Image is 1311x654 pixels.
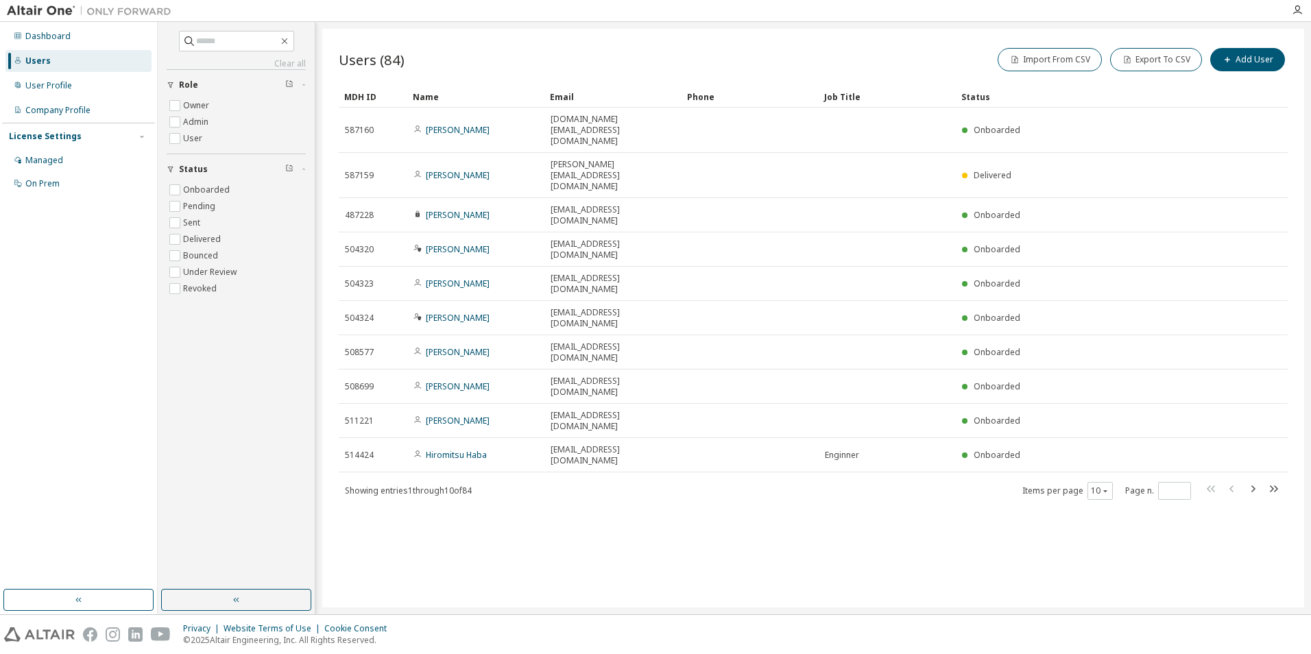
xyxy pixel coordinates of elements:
[551,444,675,466] span: [EMAIL_ADDRESS][DOMAIN_NAME]
[961,86,1216,108] div: Status
[345,244,374,255] span: 504320
[551,307,675,329] span: [EMAIL_ADDRESS][DOMAIN_NAME]
[426,124,490,136] a: [PERSON_NAME]
[551,239,675,261] span: [EMAIL_ADDRESS][DOMAIN_NAME]
[128,627,143,642] img: linkedin.svg
[4,627,75,642] img: altair_logo.svg
[183,634,395,646] p: © 2025 Altair Engineering, Inc. All Rights Reserved.
[285,164,293,175] span: Clear filter
[998,48,1102,71] button: Import From CSV
[183,114,211,130] label: Admin
[183,623,224,634] div: Privacy
[285,80,293,90] span: Clear filter
[551,159,675,192] span: [PERSON_NAME][EMAIL_ADDRESS][DOMAIN_NAME]
[345,278,374,289] span: 504323
[426,278,490,289] a: [PERSON_NAME]
[345,450,374,461] span: 514424
[167,58,306,69] a: Clear all
[183,247,221,264] label: Bounced
[1125,482,1191,500] span: Page n.
[345,313,374,324] span: 504324
[974,380,1020,392] span: Onboarded
[974,243,1020,255] span: Onboarded
[183,264,239,280] label: Under Review
[179,164,208,175] span: Status
[183,280,219,297] label: Revoked
[7,4,178,18] img: Altair One
[183,198,218,215] label: Pending
[1210,48,1285,71] button: Add User
[687,86,813,108] div: Phone
[551,341,675,363] span: [EMAIL_ADDRESS][DOMAIN_NAME]
[825,450,859,461] span: Enginner
[224,623,324,634] div: Website Terms of Use
[345,381,374,392] span: 508699
[413,86,539,108] div: Name
[426,209,490,221] a: [PERSON_NAME]
[9,131,82,142] div: License Settings
[106,627,120,642] img: instagram.svg
[183,215,203,231] label: Sent
[974,415,1020,426] span: Onboarded
[25,105,91,116] div: Company Profile
[25,155,63,166] div: Managed
[324,623,395,634] div: Cookie Consent
[183,182,232,198] label: Onboarded
[426,312,490,324] a: [PERSON_NAME]
[426,346,490,358] a: [PERSON_NAME]
[339,50,405,69] span: Users (84)
[151,627,171,642] img: youtube.svg
[551,273,675,295] span: [EMAIL_ADDRESS][DOMAIN_NAME]
[179,80,198,90] span: Role
[426,243,490,255] a: [PERSON_NAME]
[345,125,374,136] span: 587160
[183,97,212,114] label: Owner
[974,449,1020,461] span: Onboarded
[345,485,472,496] span: Showing entries 1 through 10 of 84
[345,170,374,181] span: 587159
[974,124,1020,136] span: Onboarded
[345,347,374,358] span: 508577
[25,31,71,42] div: Dashboard
[974,346,1020,358] span: Onboarded
[183,231,224,247] label: Delivered
[974,169,1011,181] span: Delivered
[344,86,402,108] div: MDH ID
[974,312,1020,324] span: Onboarded
[551,204,675,226] span: [EMAIL_ADDRESS][DOMAIN_NAME]
[83,627,97,642] img: facebook.svg
[345,210,374,221] span: 487228
[1022,482,1113,500] span: Items per page
[426,415,490,426] a: [PERSON_NAME]
[974,278,1020,289] span: Onboarded
[974,209,1020,221] span: Onboarded
[426,380,490,392] a: [PERSON_NAME]
[25,178,60,189] div: On Prem
[426,169,490,181] a: [PERSON_NAME]
[551,114,675,147] span: [DOMAIN_NAME][EMAIL_ADDRESS][DOMAIN_NAME]
[550,86,676,108] div: Email
[551,410,675,432] span: [EMAIL_ADDRESS][DOMAIN_NAME]
[167,154,306,184] button: Status
[167,70,306,100] button: Role
[426,449,487,461] a: Hiromitsu Haba
[1110,48,1202,71] button: Export To CSV
[824,86,950,108] div: Job Title
[345,415,374,426] span: 511221
[551,376,675,398] span: [EMAIL_ADDRESS][DOMAIN_NAME]
[25,80,72,91] div: User Profile
[1091,485,1109,496] button: 10
[25,56,51,66] div: Users
[183,130,205,147] label: User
